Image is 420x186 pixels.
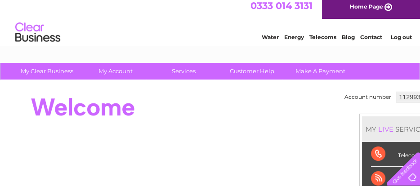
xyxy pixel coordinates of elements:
[78,63,152,80] a: My Account
[284,38,304,45] a: Energy
[262,38,279,45] a: Water
[15,23,61,51] img: logo.png
[376,125,395,133] div: LIVE
[215,63,289,80] a: Customer Help
[342,38,355,45] a: Blog
[309,38,336,45] a: Telecoms
[360,38,382,45] a: Contact
[283,63,357,80] a: Make A Payment
[250,4,313,16] a: 0333 014 3131
[147,63,221,80] a: Services
[390,38,411,45] a: Log out
[342,89,393,105] td: Account number
[10,63,84,80] a: My Clear Business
